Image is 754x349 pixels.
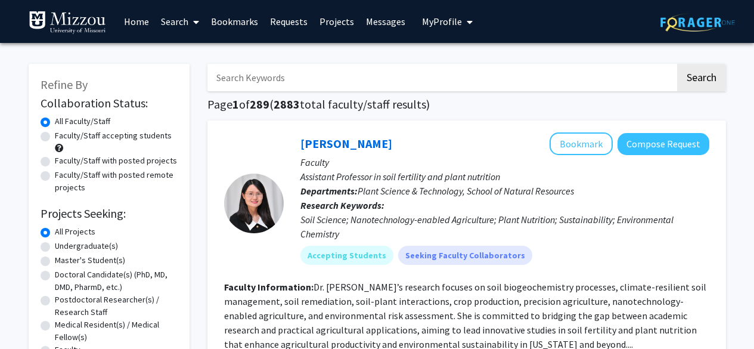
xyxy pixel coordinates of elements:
div: Soil Science; Nanotechnology-enabled Agriculture; Plant Nutrition; Sustainability; Environmental ... [300,212,709,241]
a: Bookmarks [205,1,264,42]
input: Search Keywords [207,64,675,91]
p: Assistant Professor in soil fertility and plant nutrition [300,169,709,184]
p: Faculty [300,155,709,169]
label: Medical Resident(s) / Medical Fellow(s) [55,319,178,344]
a: Search [155,1,205,42]
a: [PERSON_NAME] [300,136,392,151]
img: ForagerOne Logo [660,13,735,32]
button: Add Xiaoping Xin to Bookmarks [550,132,613,155]
span: 1 [232,97,239,112]
span: 2883 [274,97,300,112]
b: Faculty Information: [224,281,314,293]
mat-chip: Accepting Students [300,246,393,265]
span: 289 [250,97,269,112]
label: Doctoral Candidate(s) (PhD, MD, DMD, PharmD, etc.) [55,268,178,294]
b: Departments: [300,185,358,197]
span: Refine By [41,77,88,92]
b: Research Keywords: [300,199,384,211]
a: Home [118,1,155,42]
mat-chip: Seeking Faculty Collaborators [398,246,532,265]
a: Requests [264,1,314,42]
label: Postdoctoral Researcher(s) / Research Staff [55,294,178,319]
iframe: Chat [9,295,51,340]
label: Undergraduate(s) [55,240,118,252]
label: All Faculty/Staff [55,115,110,128]
label: All Projects [55,226,95,238]
img: University of Missouri Logo [29,11,106,35]
label: Faculty/Staff accepting students [55,129,172,142]
h2: Projects Seeking: [41,206,178,221]
span: Plant Science & Technology, School of Natural Resources [358,185,574,197]
label: Faculty/Staff with posted remote projects [55,169,178,194]
span: My Profile [422,16,462,27]
h1: Page of ( total faculty/staff results) [207,97,726,112]
a: Messages [360,1,411,42]
h2: Collaboration Status: [41,96,178,110]
label: Master's Student(s) [55,254,125,267]
a: Projects [314,1,360,42]
label: Faculty/Staff with posted projects [55,155,177,167]
button: Search [677,64,726,91]
button: Compose Request to Xiaoping Xin [618,133,709,155]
